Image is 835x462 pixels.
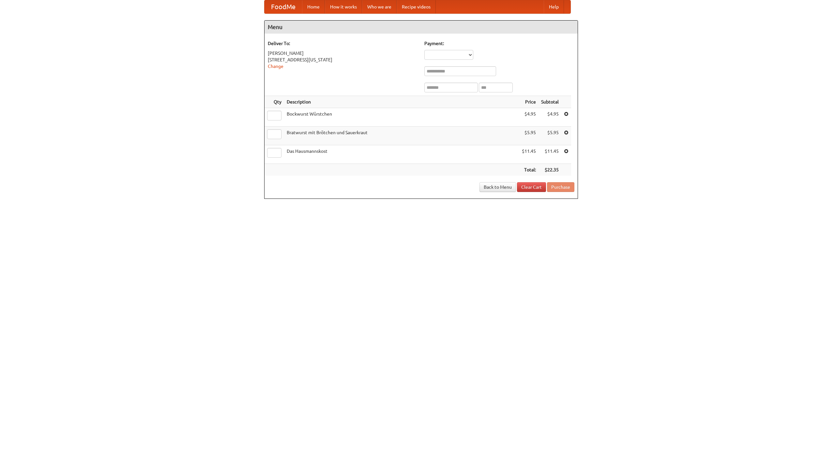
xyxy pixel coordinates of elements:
[268,56,418,63] div: [STREET_ADDRESS][US_STATE]
[519,145,539,164] td: $11.45
[519,96,539,108] th: Price
[519,164,539,176] th: Total:
[302,0,325,13] a: Home
[539,164,561,176] th: $22.35
[268,50,418,56] div: [PERSON_NAME]
[424,40,574,47] h5: Payment:
[519,127,539,145] td: $5.95
[268,40,418,47] h5: Deliver To:
[284,96,519,108] th: Description
[539,127,561,145] td: $5.95
[284,108,519,127] td: Bockwurst Würstchen
[265,96,284,108] th: Qty
[284,127,519,145] td: Bratwurst mit Brötchen und Sauerkraut
[519,108,539,127] td: $4.95
[362,0,397,13] a: Who we are
[539,145,561,164] td: $11.45
[268,64,283,69] a: Change
[265,21,578,34] h4: Menu
[397,0,436,13] a: Recipe videos
[539,108,561,127] td: $4.95
[284,145,519,164] td: Das Hausmannskost
[547,182,574,192] button: Purchase
[265,0,302,13] a: FoodMe
[539,96,561,108] th: Subtotal
[325,0,362,13] a: How it works
[479,182,516,192] a: Back to Menu
[517,182,546,192] a: Clear Cart
[544,0,564,13] a: Help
